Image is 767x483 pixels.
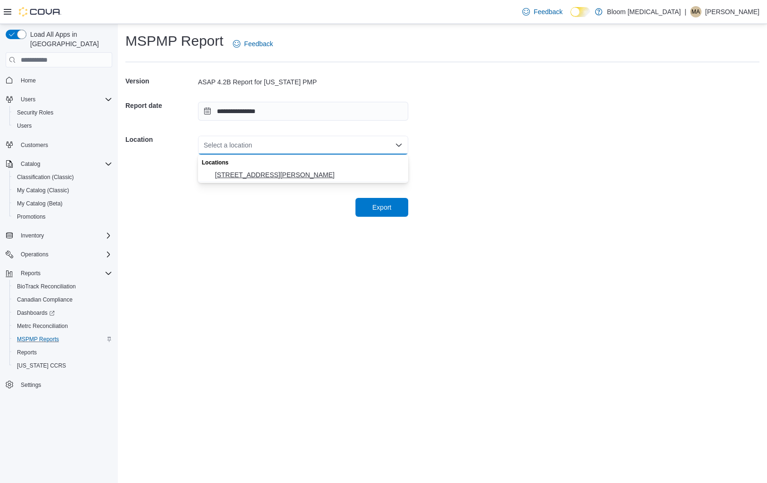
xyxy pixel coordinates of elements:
span: Canadian Compliance [17,296,73,303]
button: Inventory [17,230,48,241]
span: Users [17,94,112,105]
a: My Catalog (Classic) [13,185,73,196]
input: Accessible screen reader label [204,139,205,151]
p: | [685,6,686,17]
h1: MSPMP Report [125,32,223,50]
span: Reports [17,349,37,356]
input: Press the down key to open a popover containing a calendar. [198,102,408,121]
span: Users [21,96,35,103]
span: [US_STATE] CCRS [17,362,66,369]
span: Operations [21,251,49,258]
button: Classification (Classic) [9,171,116,184]
a: MSPMP Reports [13,334,63,345]
span: Customers [17,139,112,151]
span: Home [17,74,112,86]
span: Settings [17,379,112,391]
span: Reports [13,347,112,358]
a: Dashboards [9,306,116,319]
a: BioTrack Reconciliation [13,281,80,292]
input: Dark Mode [570,7,590,17]
span: Promotions [13,211,112,222]
span: My Catalog (Beta) [13,198,112,209]
button: MSPMP Reports [9,333,116,346]
span: Reports [17,268,112,279]
button: Close list of options [395,141,403,149]
button: Users [2,93,116,106]
a: Security Roles [13,107,57,118]
span: Operations [17,249,112,260]
button: [US_STATE] CCRS [9,359,116,372]
a: [US_STATE] CCRS [13,360,70,371]
a: Customers [17,139,52,151]
span: Catalog [21,160,40,168]
button: Operations [2,248,116,261]
nav: Complex example [6,69,112,416]
div: Locations [198,155,408,168]
span: Classification (Classic) [17,173,74,181]
span: Load All Apps in [GEOGRAPHIC_DATA] [26,30,112,49]
span: My Catalog (Beta) [17,200,63,207]
p: [PERSON_NAME] [705,6,759,17]
span: Inventory [21,232,44,239]
span: Feedback [534,7,562,16]
div: Choose from the following options [198,155,408,182]
div: Mohammed Alqadhi [690,6,701,17]
a: Home [17,75,40,86]
span: Security Roles [13,107,112,118]
a: Canadian Compliance [13,294,76,305]
span: My Catalog (Classic) [13,185,112,196]
a: Feedback [519,2,566,21]
span: Home [21,77,36,84]
a: Promotions [13,211,49,222]
button: My Catalog (Classic) [9,184,116,197]
button: Reports [2,267,116,280]
button: Catalog [17,158,44,170]
span: MSPMP Reports [17,336,59,343]
span: BioTrack Reconciliation [13,281,112,292]
span: Reports [21,270,41,277]
button: Users [9,119,116,132]
a: Settings [17,379,45,391]
div: ASAP 4.2B Report for [US_STATE] PMP [198,77,408,87]
button: Operations [17,249,52,260]
h5: Location [125,130,196,149]
span: Feedback [244,39,273,49]
img: Cova [19,7,61,16]
a: Dashboards [13,307,58,319]
a: Users [13,120,35,131]
span: [STREET_ADDRESS][PERSON_NAME] [215,170,403,180]
button: Reports [9,346,116,359]
button: Catalog [2,157,116,171]
h5: Version [125,72,196,90]
span: Metrc Reconciliation [17,322,68,330]
button: Canadian Compliance [9,293,116,306]
button: Promotions [9,210,116,223]
button: Home [2,73,116,87]
span: Dashboards [17,309,55,317]
button: Inventory [2,229,116,242]
button: My Catalog (Beta) [9,197,116,210]
a: Feedback [229,34,277,53]
h5: Report date [125,96,196,115]
span: Users [17,122,32,130]
button: Settings [2,378,116,392]
span: My Catalog (Classic) [17,187,69,194]
span: BioTrack Reconciliation [17,283,76,290]
span: MSPMP Reports [13,334,112,345]
button: Users [17,94,39,105]
button: 110 North Jerry Clower Blvd [198,168,408,182]
span: Inventory [17,230,112,241]
a: Classification (Classic) [13,172,78,183]
span: Customers [21,141,48,149]
span: Promotions [17,213,46,221]
p: Bloom [MEDICAL_DATA] [607,6,681,17]
span: Classification (Classic) [13,172,112,183]
button: BioTrack Reconciliation [9,280,116,293]
button: Customers [2,138,116,152]
span: Dashboards [13,307,112,319]
button: Metrc Reconciliation [9,319,116,333]
span: Export [372,203,391,212]
span: MA [692,6,700,17]
button: Export [355,198,408,217]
